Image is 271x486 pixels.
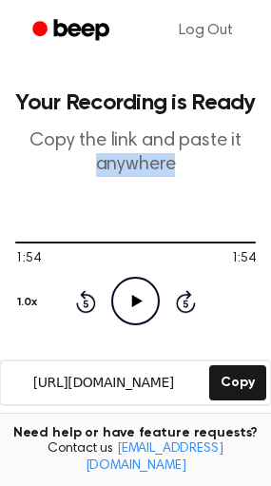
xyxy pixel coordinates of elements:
[15,91,256,114] h1: Your Recording is Ready
[15,249,40,269] span: 1:54
[209,365,265,400] button: Copy
[19,12,126,49] a: Beep
[231,249,256,269] span: 1:54
[15,129,256,177] p: Copy the link and paste it anywhere
[15,286,44,319] button: 1.0x
[86,442,223,473] a: [EMAIL_ADDRESS][DOMAIN_NAME]
[160,8,252,53] a: Log Out
[11,441,260,475] span: Contact us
